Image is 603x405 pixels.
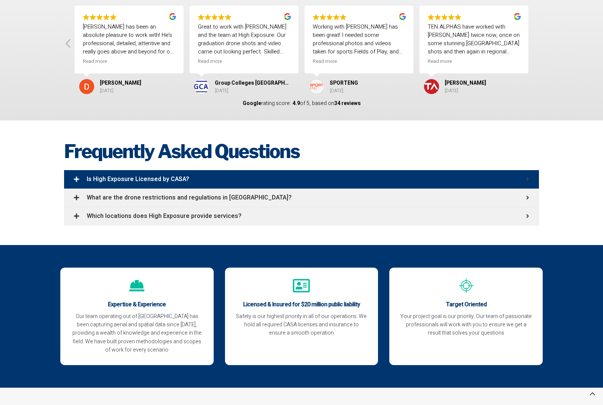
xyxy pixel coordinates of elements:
img: Google [284,13,291,20]
img: Google [514,13,521,20]
img: Danielle Robley [79,79,94,94]
div: [DATE] [100,88,184,94]
p: Safety is our highest priority in all of our operations. We hold all required CASA licenses and i... [236,312,368,338]
div: Great to work with [PERSON_NAME] and the team at High Exposure. Our graduation drone shots and vi... [198,23,290,56]
img: Google [441,14,448,20]
h2: Frequently Asked Questions [64,140,539,163]
p: Your project goal is our priority. Our team of passionate professionals will work with you to ens... [400,312,532,338]
img: Google [205,14,211,20]
img: Google [110,14,116,20]
img: Google [90,14,96,20]
span: Read more [198,58,222,65]
div: [PERSON_NAME] [100,79,184,87]
img: Google [455,14,461,20]
img: Nick Bolton [424,79,439,94]
div: Group Colleges [GEOGRAPHIC_DATA] [215,79,298,87]
span: of 5, [292,100,311,107]
img: Google [198,14,204,20]
img: Google [448,14,455,20]
img: Google [399,13,406,20]
div: [DATE] [330,88,413,94]
img: Google [169,13,176,20]
img: Google [218,14,225,20]
img: Google [225,14,231,20]
img: Google [428,14,434,20]
span: Read more [83,58,107,65]
img: Google [313,14,319,20]
div: SPORTENG [330,79,413,87]
p: Our team operating out of [GEOGRAPHIC_DATA] has been capturing aerial and spatial data since [DAT... [71,312,203,355]
img: Google [103,14,110,20]
img: Google [333,14,340,20]
span: What are the drone restrictions and regulations in [GEOGRAPHIC_DATA]? [87,195,526,201]
img: Google [340,14,346,20]
span: Read more [313,58,337,65]
h3: Expertise & Experience [71,301,203,309]
h3: Licensed & Insured for $20 million public liability [236,301,368,309]
h3: Target Oriented [400,301,532,309]
span: Is High Exposure Licensed by CASA? [87,176,526,182]
div: [PERSON_NAME] has been an absolute pleasure to work with! He's professional, detailed, attentive ... [83,23,175,56]
div: [DATE] [215,88,298,94]
span: based on [312,100,361,107]
div: [PERSON_NAME] [445,79,528,87]
img: Group Colleges Australia [194,79,209,94]
div: [DATE] [445,88,528,94]
img: Google [326,14,333,20]
img: SPORTENG [309,79,324,94]
img: Google [96,14,103,20]
span: rating score: [243,100,291,107]
strong: 34 reviews [334,99,361,107]
span: Read more [428,58,452,65]
div: Working with [PERSON_NAME] has been great! I needed some professional photos and videos taken for... [313,23,405,56]
span: Which locations does High Exposure provide services? [87,213,526,219]
img: Google [435,14,441,20]
div: Previous review [65,38,72,53]
img: Google [320,14,326,20]
strong: 4.9 [292,99,300,107]
img: Google [83,14,89,20]
img: Google [211,14,218,20]
strong: Google [243,99,261,107]
div: TEN ALPHAS have worked with [PERSON_NAME] twice now, once on some stunning [GEOGRAPHIC_DATA] shot... [428,23,520,56]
